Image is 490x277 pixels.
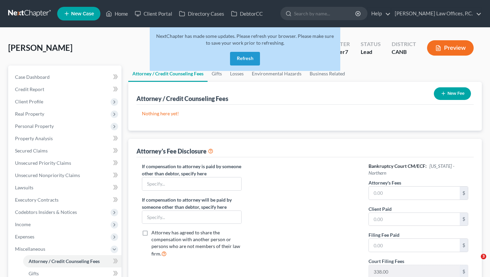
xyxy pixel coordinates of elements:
[15,221,31,227] span: Income
[142,110,468,117] p: Nothing here yet!
[15,172,80,178] span: Unsecured Nonpriority Claims
[15,197,59,203] span: Executory Contracts
[460,187,468,200] div: $
[15,135,53,141] span: Property Analysis
[142,177,241,190] input: Specify...
[368,8,391,20] a: Help
[460,239,468,252] div: $
[361,40,381,48] div: Status
[176,8,228,20] a: Directory Cases
[369,179,401,186] label: Attorney's Fees
[71,11,94,16] span: New Case
[29,258,100,264] span: Attorney / Credit Counseling Fees
[230,52,260,65] button: Refresh
[15,148,48,154] span: Secured Claims
[142,196,242,210] label: If compensation to attorney will be paid by someone other than debtor, specify here
[10,169,121,181] a: Unsecured Nonpriority Claims
[10,71,121,83] a: Case Dashboard
[15,111,44,117] span: Real Property
[467,254,483,270] iframe: Intercom live chat
[142,211,241,224] input: Specify...
[369,205,392,213] label: Client Paid
[15,209,77,215] span: Codebtors Insiders & Notices
[15,99,43,104] span: Client Profile
[10,181,121,194] a: Lawsuits
[136,147,213,155] div: Attorney's Fee Disclosure
[369,258,404,265] label: Court Filing Fees
[10,194,121,206] a: Executory Contracts
[369,239,460,252] input: 0.00
[8,43,72,53] span: [PERSON_NAME]
[369,213,460,226] input: 0.00
[131,8,176,20] a: Client Portal
[369,187,460,200] input: 0.00
[294,7,356,20] input: Search by name...
[345,48,348,55] span: 7
[15,160,71,166] span: Unsecured Priority Claims
[15,86,44,92] span: Credit Report
[228,8,266,20] a: DebtorCC
[142,163,242,177] label: If compensation to attorney is paid by someone other than debtor, specify here
[369,163,468,176] h6: Bankruptcy Court CM/ECF:
[156,33,334,46] span: NextChapter has made some updates. Please refresh your browser. Please make sure to save your wor...
[10,145,121,157] a: Secured Claims
[128,65,208,82] a: Attorney / Credit Counseling Fees
[10,83,121,96] a: Credit Report
[151,230,240,257] span: Attorney has agreed to share the compensation with another person or persons who are not members ...
[136,94,228,103] div: Attorney / Credit Counseling Fees
[392,40,416,48] div: District
[15,185,33,190] span: Lawsuits
[369,231,399,238] label: Filing Fee Paid
[29,271,39,276] span: Gifts
[481,254,486,259] span: 3
[15,74,50,80] span: Case Dashboard
[361,48,381,56] div: Lead
[427,40,474,56] button: Preview
[434,87,471,100] button: New Fee
[391,8,481,20] a: [PERSON_NAME] Law Offices, P.C.
[392,48,416,56] div: CANB
[10,157,121,169] a: Unsecured Priority Claims
[15,234,34,239] span: Expenses
[460,213,468,226] div: $
[23,255,121,267] a: Attorney / Credit Counseling Fees
[102,8,131,20] a: Home
[15,123,54,129] span: Personal Property
[15,246,45,252] span: Miscellaneous
[369,163,454,176] span: [US_STATE] - Northern
[10,132,121,145] a: Property Analysis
